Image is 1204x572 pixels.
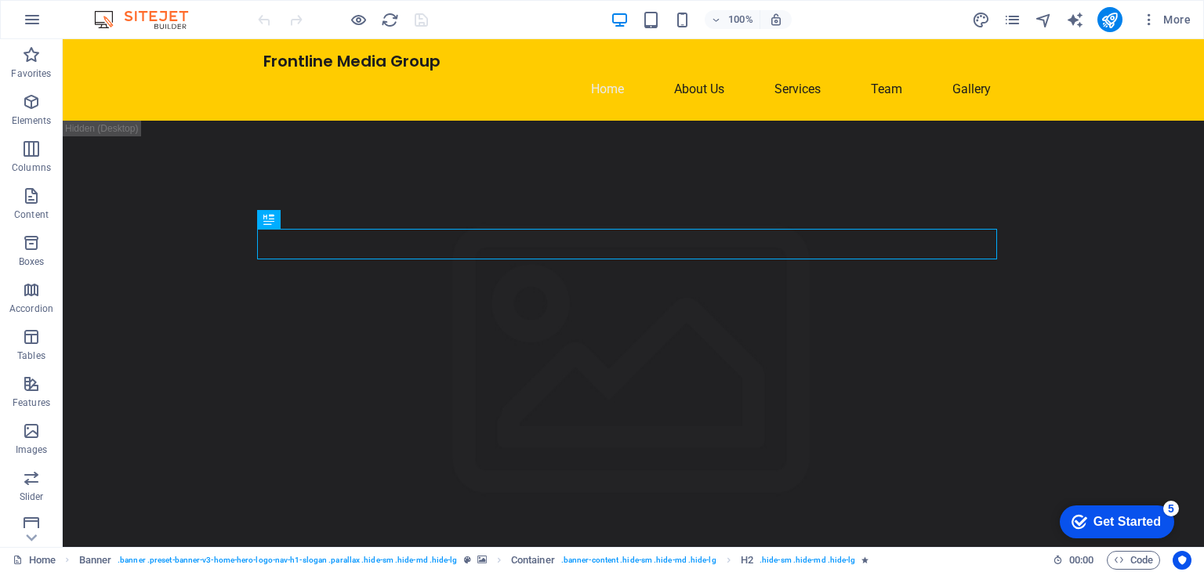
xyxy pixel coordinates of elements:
[769,13,783,27] i: On resize automatically adjust zoom level to fit chosen device.
[705,10,760,29] button: 100%
[16,443,48,456] p: Images
[1003,10,1022,29] button: pages
[12,114,52,127] p: Elements
[20,491,44,503] p: Slider
[17,349,45,362] p: Tables
[9,302,53,315] p: Accordion
[13,8,127,41] div: Get Started 5 items remaining, 0% complete
[1053,551,1094,570] h6: Session time
[1080,554,1083,566] span: :
[561,551,716,570] span: . banner-content .hide-sm .hide-md .hide-lg
[1066,11,1084,29] i: AI Writer
[90,10,208,29] img: Editor Logo
[728,10,753,29] h6: 100%
[12,161,51,174] p: Columns
[46,17,114,31] div: Get Started
[13,396,50,409] p: Features
[116,3,132,19] div: 5
[79,551,112,570] span: Click to select. Double-click to edit
[1107,551,1160,570] button: Code
[381,11,399,29] i: Reload page
[760,551,855,570] span: . hide-sm .hide-md .hide-lg
[1141,12,1191,27] span: More
[477,556,487,564] i: This element contains a background
[1066,10,1085,29] button: text_generator
[972,10,991,29] button: design
[972,11,990,29] i: Design (Ctrl+Alt+Y)
[1097,7,1122,32] button: publish
[1003,11,1021,29] i: Pages (Ctrl+Alt+S)
[13,551,56,570] a: Click to cancel selection. Double-click to open Pages
[11,67,51,80] p: Favorites
[14,208,49,221] p: Content
[118,551,457,570] span: . banner .preset-banner-v3-home-hero-logo-nav-h1-slogan .parallax .hide-sm .hide-md .hide-lg
[741,551,753,570] span: Click to select. Double-click to edit
[511,551,555,570] span: Click to select. Double-click to edit
[1101,11,1119,29] i: Publish
[1173,551,1191,570] button: Usercentrics
[1114,551,1153,570] span: Code
[79,551,869,570] nav: breadcrumb
[380,10,399,29] button: reload
[1135,7,1197,32] button: More
[1035,11,1053,29] i: Navigator
[1035,10,1053,29] button: navigator
[1069,551,1093,570] span: 00 00
[861,556,869,564] i: Element contains an animation
[19,255,45,268] p: Boxes
[464,556,471,564] i: This element is a customizable preset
